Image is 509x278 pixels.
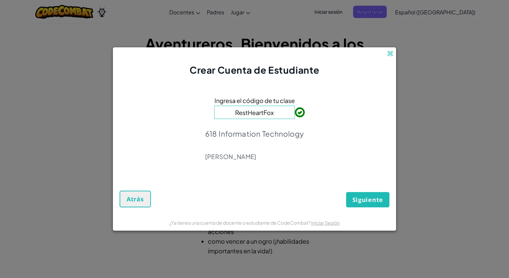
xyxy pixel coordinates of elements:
[120,191,151,207] button: Atrás
[311,220,340,226] a: Iniciar Sesión
[215,96,295,105] span: Ingresa el código de tu clase
[127,195,144,203] span: Atrás
[352,196,383,204] span: Siguiente
[205,129,304,138] p: 618 Information Technology
[205,153,304,161] p: [PERSON_NAME]
[169,220,311,226] span: ¿Ya tienes una cuenta de docente o estudiante de CodeCombat?
[190,64,319,76] span: Crear Cuenta de Estudiante
[346,192,389,207] button: Siguiente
